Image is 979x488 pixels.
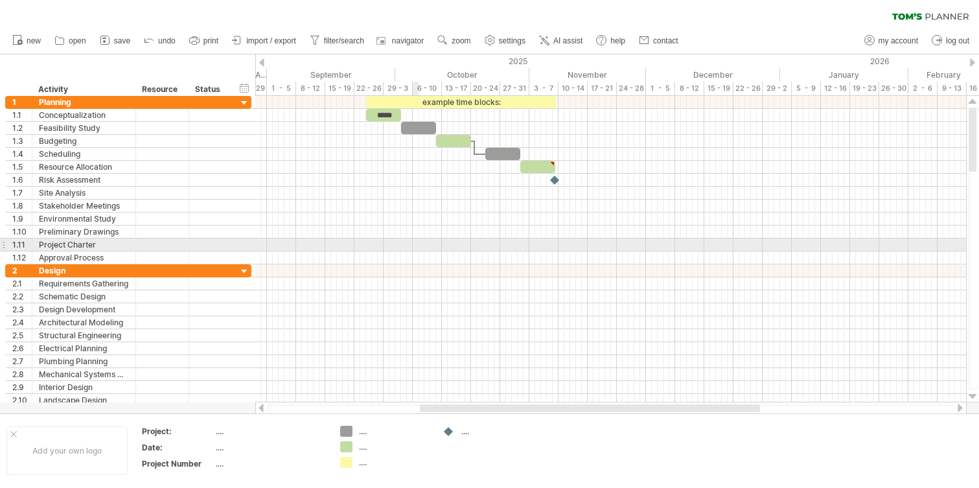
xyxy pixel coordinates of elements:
div: 1.2 [12,122,32,134]
div: 2.4 [12,316,32,329]
a: my account [861,32,922,49]
a: AI assist [536,32,586,49]
div: 2.1 [12,277,32,290]
div: 20 - 24 [471,82,500,95]
a: open [51,32,90,49]
span: open [69,36,86,45]
div: Schematic Design [39,290,129,303]
a: log out [928,32,973,49]
div: 1.7 [12,187,32,199]
div: 2.3 [12,303,32,316]
span: import / export [246,36,296,45]
div: Budgeting [39,135,129,147]
div: Preliminary Drawings [39,226,129,238]
div: Landscape Design [39,394,129,406]
div: Environmental Study [39,213,129,225]
div: 2 - 6 [908,82,938,95]
div: Plumbing Planning [39,355,129,367]
div: Stakeholder Meetings [39,200,129,212]
div: Design [39,264,129,277]
span: undo [158,36,176,45]
div: 1.1 [12,109,32,121]
div: Project Charter [39,238,129,251]
div: 1 - 5 [267,82,296,95]
div: 1 - 5 [646,82,675,95]
a: import / export [229,32,300,49]
div: 1.10 [12,226,32,238]
div: Date: [142,442,213,453]
div: 24 - 28 [617,82,646,95]
div: .... [359,441,430,452]
a: settings [481,32,529,49]
span: new [27,36,41,45]
div: 1.4 [12,148,32,160]
div: Activity [38,83,128,96]
a: save [97,32,134,49]
span: save [114,36,130,45]
div: 13 - 17 [442,82,471,95]
div: January 2026 [780,68,908,82]
div: Add your own logo [6,426,128,475]
div: 2.8 [12,368,32,380]
div: Status [195,83,224,96]
div: 15 - 19 [325,82,354,95]
div: 17 - 21 [588,82,617,95]
div: 5 - 9 [792,82,821,95]
div: December 2025 [646,68,780,82]
div: 1 [12,96,32,108]
a: undo [141,32,179,49]
div: 1.11 [12,238,32,251]
div: September 2025 [267,68,395,82]
div: 2.2 [12,290,32,303]
div: 6 - 10 [413,82,442,95]
a: help [593,32,629,49]
div: 2.9 [12,381,32,393]
div: 1.12 [12,251,32,264]
a: filter/search [306,32,368,49]
div: 12 - 16 [821,82,850,95]
span: filter/search [324,36,364,45]
div: Project Number [142,458,213,469]
div: Feasibility Study [39,122,129,134]
div: Resource Allocation [39,161,129,173]
div: 2.7 [12,355,32,367]
span: zoom [452,36,470,45]
span: print [203,36,218,45]
div: 2.5 [12,329,32,342]
div: 19 - 23 [850,82,879,95]
div: Risk Assessment [39,174,129,186]
div: November 2025 [529,68,646,82]
div: 22 - 26 [354,82,384,95]
div: 1.8 [12,200,32,212]
div: 29 - 3 [384,82,413,95]
div: 15 - 19 [704,82,733,95]
div: 1.5 [12,161,32,173]
div: 29 - 2 [763,82,792,95]
div: 8 - 12 [675,82,704,95]
div: Scheduling [39,148,129,160]
div: October 2025 [395,68,529,82]
span: log out [946,36,969,45]
div: Planning [39,96,129,108]
div: Electrical Planning [39,342,129,354]
div: Interior Design [39,381,129,393]
span: help [610,36,625,45]
a: zoom [434,32,474,49]
div: Project: [142,426,213,437]
div: 8 - 12 [296,82,325,95]
div: Requirements Gathering [39,277,129,290]
div: 9 - 13 [938,82,967,95]
div: Mechanical Systems Design [39,368,129,380]
div: .... [216,426,325,437]
div: .... [461,426,532,437]
div: Conceptualization [39,109,129,121]
span: AI assist [553,36,582,45]
a: print [186,32,222,49]
span: settings [499,36,525,45]
a: navigator [374,32,428,49]
div: 2 [12,264,32,277]
span: navigator [392,36,424,45]
span: contact [653,36,678,45]
a: contact [636,32,682,49]
div: Design Development [39,303,129,316]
